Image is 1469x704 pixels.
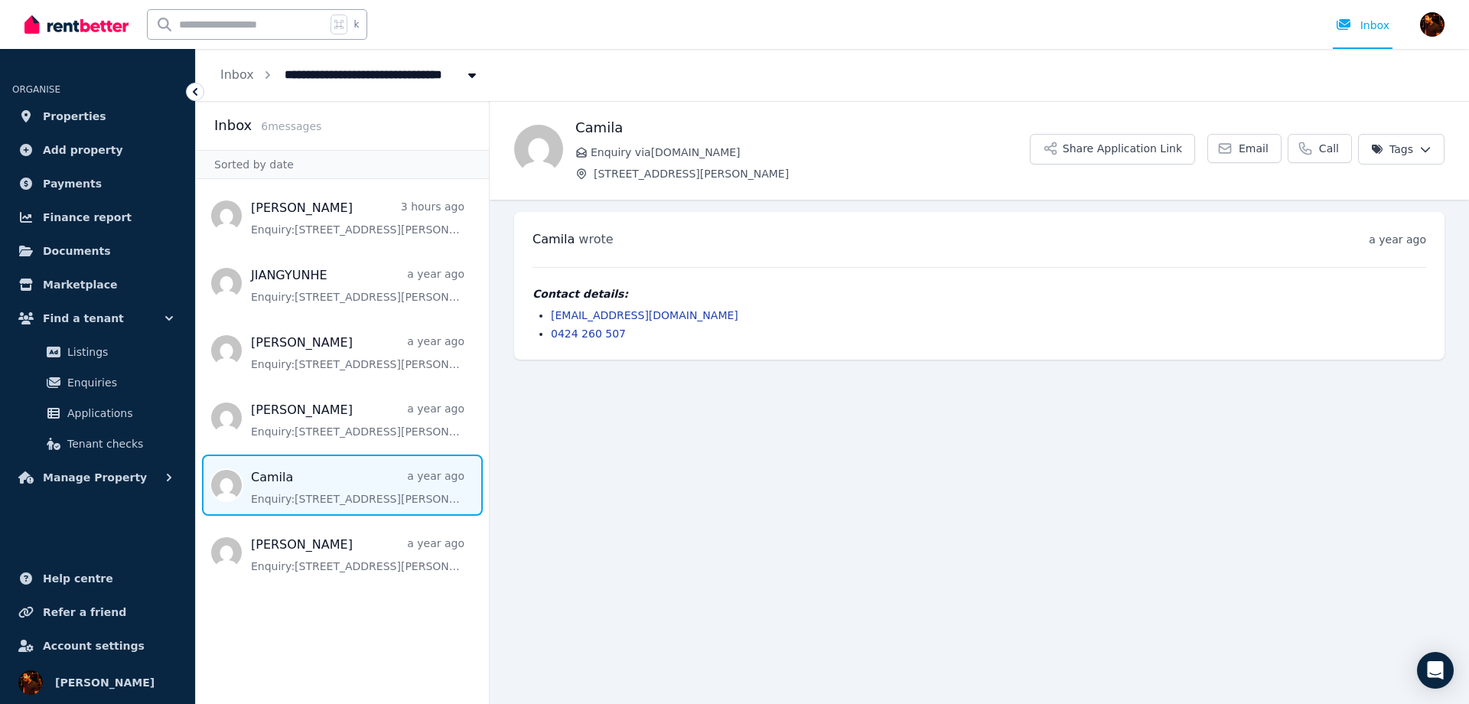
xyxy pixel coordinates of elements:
span: Payments [43,174,102,193]
span: Camila [533,232,575,246]
a: Enquiries [18,367,177,398]
a: Camilaa year agoEnquiry:[STREET_ADDRESS][PERSON_NAME]. [251,468,464,507]
span: Find a tenant [43,309,124,328]
button: Manage Property [12,462,183,493]
a: 0424 260 507 [551,328,626,340]
span: Tags [1371,142,1413,157]
a: [PERSON_NAME]3 hours agoEnquiry:[STREET_ADDRESS][PERSON_NAME]. [251,199,464,237]
a: Help centre [12,563,183,594]
time: a year ago [1369,233,1426,246]
span: Documents [43,242,111,260]
span: Email [1239,141,1269,156]
span: Call [1319,141,1339,156]
a: Finance report [12,202,183,233]
span: Finance report [43,208,132,227]
a: [PERSON_NAME]a year agoEnquiry:[STREET_ADDRESS][PERSON_NAME]. [251,401,464,439]
span: Listings [67,343,171,361]
span: Applications [67,404,171,422]
a: Applications [18,398,177,429]
span: [PERSON_NAME] [55,673,155,692]
a: Call [1288,134,1352,163]
span: Marketplace [43,275,117,294]
a: [PERSON_NAME]a year agoEnquiry:[STREET_ADDRESS][PERSON_NAME]. [251,334,464,372]
img: Sergio Lourenco da Silva [1420,12,1445,37]
img: Camila [514,125,563,174]
span: Tenant checks [67,435,171,453]
a: Account settings [12,631,183,661]
span: Help centre [43,569,113,588]
h1: Camila [575,117,1030,139]
a: Properties [12,101,183,132]
h4: Contact details: [533,286,1426,301]
span: k [353,18,359,31]
span: Manage Property [43,468,147,487]
a: Tenant checks [18,429,177,459]
span: 6 message s [261,120,321,132]
span: ORGANISE [12,84,60,95]
a: Add property [12,135,183,165]
a: Marketplace [12,269,183,300]
span: Account settings [43,637,145,655]
a: JIANGYUNHEa year agoEnquiry:[STREET_ADDRESS][PERSON_NAME]. [251,266,464,305]
nav: Message list [196,179,489,589]
div: Inbox [1336,18,1389,33]
a: Inbox [220,67,254,82]
img: RentBetter [24,13,129,36]
span: Properties [43,107,106,125]
button: Share Application Link [1030,134,1195,165]
span: Add property [43,141,123,159]
nav: Breadcrumb [196,49,504,101]
span: Refer a friend [43,603,126,621]
a: [PERSON_NAME]a year agoEnquiry:[STREET_ADDRESS][PERSON_NAME]. [251,536,464,574]
a: Documents [12,236,183,266]
button: Tags [1358,134,1445,165]
span: Enquiry via [DOMAIN_NAME] [591,145,1030,160]
div: Sorted by date [196,150,489,179]
button: Find a tenant [12,303,183,334]
span: wrote [578,232,613,246]
div: Open Intercom Messenger [1417,652,1454,689]
a: Listings [18,337,177,367]
span: [STREET_ADDRESS][PERSON_NAME] [594,166,1030,181]
a: Email [1207,134,1282,163]
a: Refer a friend [12,597,183,627]
a: Payments [12,168,183,199]
span: Enquiries [67,373,171,392]
a: [EMAIL_ADDRESS][DOMAIN_NAME] [551,309,738,321]
h2: Inbox [214,115,252,136]
img: Sergio Lourenco da Silva [18,670,43,695]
